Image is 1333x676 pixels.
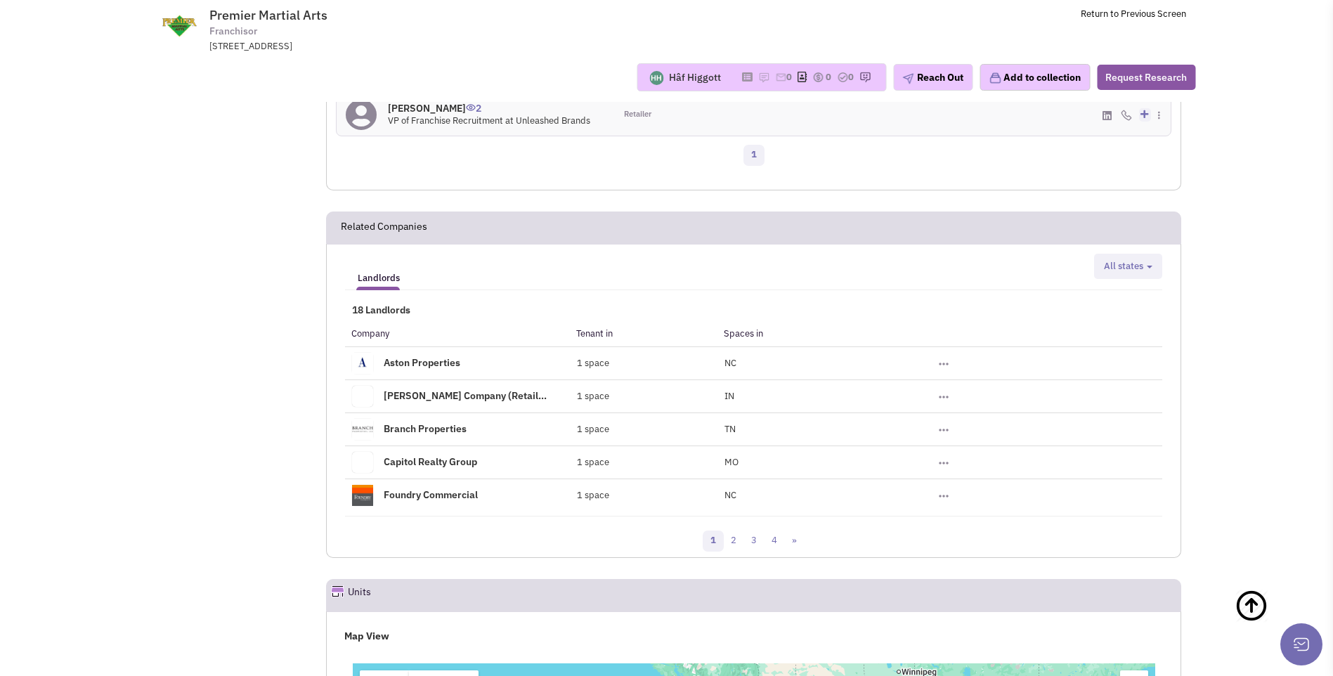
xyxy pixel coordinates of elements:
a: Branch Properties [384,422,467,435]
a: 3 [743,531,765,552]
span: IN [724,390,734,402]
div: Hâf Higgott [669,70,721,84]
a: 1 [703,531,724,552]
span: 1 space [577,390,609,402]
a: » [784,531,805,552]
a: Aston Properties [384,356,460,369]
h4: [PERSON_NAME] [388,102,590,115]
button: Reach Out [893,64,973,91]
span: 18 Landlords [345,304,410,316]
span: Franchisor [209,24,257,39]
img: plane.png [902,73,913,84]
th: Company [345,321,570,346]
img: icon-phone.png [1121,110,1132,121]
span: TN [724,423,736,435]
img: www.branchprop.com [352,419,373,440]
span: 1 space [577,357,609,369]
th: Tenant in [570,321,717,346]
button: All states [1100,259,1157,274]
a: Return to Previous Screen [1081,8,1186,20]
span: 1 space [577,423,609,435]
img: research-icon.png [859,72,871,83]
span: NC [724,489,736,501]
button: Add to collection [980,64,1090,91]
a: [PERSON_NAME] Company (Retail... [384,389,547,402]
div: [STREET_ADDRESS] [209,40,576,53]
span: 1 space [577,489,609,501]
span: All states [1104,260,1143,272]
img: icon-dealamount.png [812,72,824,83]
span: MO [724,456,739,468]
span: 0 [786,71,792,83]
span: Retailer [624,109,651,120]
span: VP of Franchise Recruitment at Unleashed Brands [388,115,590,126]
a: Capitol Realty Group [384,455,477,468]
a: Back To Top [1235,575,1305,666]
th: Spaces in [717,321,932,346]
img: TaskCount.png [837,72,848,83]
span: 1 space [577,456,609,468]
span: NC [724,357,736,369]
h2: Related Companies [341,212,427,243]
span: 2 [466,91,481,115]
h4: Map View [344,630,1164,642]
a: 4 [764,531,785,552]
a: 1 [743,145,765,166]
span: 0 [826,71,831,83]
a: Landlords [351,259,407,287]
img: premiermartialarts.com [147,8,212,44]
img: icon-UserInteraction.png [466,104,476,111]
a: 2 [723,531,744,552]
a: Foundry Commercial [384,488,478,501]
img: icon-email-active-16.png [775,72,786,83]
span: Premier Martial Arts [209,7,327,23]
button: Request Research [1097,65,1195,90]
img: icon-note.png [758,72,769,83]
span: 0 [848,71,854,83]
img: icon-collection-lavender.png [989,72,1001,84]
h2: Units [348,580,371,611]
h5: Landlords [358,272,400,285]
